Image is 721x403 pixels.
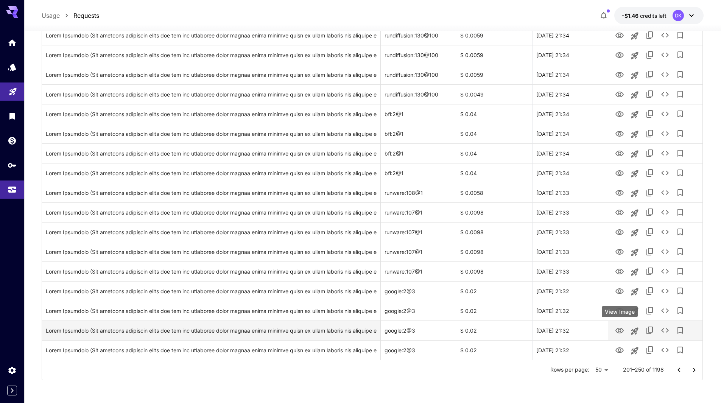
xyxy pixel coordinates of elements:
p: Rows per page: [550,366,589,373]
div: $ 0.0098 [456,261,532,281]
button: Add to library [673,205,688,220]
div: Click to copy prompt [46,124,377,143]
button: Copy TaskUUID [642,67,657,82]
div: Click to copy prompt [46,203,377,222]
div: API Keys [8,160,17,170]
button: See details [657,303,673,318]
div: 23 Aug, 2025 21:33 [532,183,608,202]
div: runware:108@1 [381,183,456,202]
div: $ 0.0059 [456,45,532,65]
button: Add to library [673,67,688,82]
button: Launch in playground [627,186,642,201]
button: See details [657,146,673,161]
button: -$1.45513DK [614,7,704,24]
button: Copy TaskUUID [642,224,657,240]
button: Add to library [673,185,688,200]
button: Copy TaskUUID [642,342,657,358]
button: Add to library [673,165,688,180]
button: View Image [612,185,627,200]
button: View Image [612,47,627,62]
p: Requests [73,11,99,20]
button: Launch in playground [627,166,642,181]
button: Copy TaskUUID [642,87,657,102]
div: $ 0.0059 [456,65,532,84]
button: Add to library [673,224,688,240]
div: Click to copy prompt [46,282,377,301]
button: Go to previous page [671,363,687,378]
button: See details [657,342,673,358]
button: See details [657,165,673,180]
button: See details [657,224,673,240]
div: 50 [592,364,611,375]
button: Copy TaskUUID [642,146,657,161]
div: rundiffusion:130@100 [381,65,456,84]
button: Copy TaskUUID [642,47,657,62]
button: See details [657,87,673,102]
div: 23 Aug, 2025 21:32 [532,321,608,340]
div: Click to copy prompt [46,163,377,183]
div: Click to copy prompt [46,223,377,242]
div: google:2@3 [381,340,456,360]
button: Launch in playground [627,265,642,280]
div: bfl:2@1 [381,143,456,163]
div: $ 0.0059 [456,25,532,45]
div: Click to copy prompt [46,301,377,321]
button: Copy TaskUUID [642,165,657,180]
button: See details [657,283,673,299]
div: runware:107@1 [381,222,456,242]
div: $ 0.04 [456,143,532,163]
div: Wallet [8,136,17,145]
button: View Image [612,106,627,121]
div: $ 0.04 [456,104,532,124]
div: DK [673,10,684,21]
button: See details [657,323,673,338]
div: Click to copy prompt [46,183,377,202]
div: 23 Aug, 2025 21:33 [532,202,608,222]
button: View Image [612,224,627,240]
button: Add to library [673,106,688,121]
button: View Image [612,263,627,279]
div: runware:107@1 [381,202,456,222]
div: View Image [602,306,638,317]
div: Click to copy prompt [46,65,377,84]
div: Usage [8,182,17,192]
button: Copy TaskUUID [642,244,657,259]
div: $ 0.0049 [456,84,532,104]
div: 23 Aug, 2025 21:32 [532,340,608,360]
div: Click to copy prompt [46,45,377,65]
div: Click to copy prompt [46,242,377,261]
button: Launch in playground [627,107,642,122]
button: Add to library [673,126,688,141]
div: $ 0.02 [456,321,532,340]
button: Add to library [673,146,688,161]
div: bfl:2@1 [381,124,456,143]
button: Expand sidebar [7,386,17,395]
button: See details [657,67,673,82]
button: Launch in playground [627,28,642,44]
button: Copy TaskUUID [642,264,657,279]
div: 23 Aug, 2025 21:34 [532,65,608,84]
div: 23 Aug, 2025 21:33 [532,261,608,281]
button: View Image [612,244,627,259]
div: google:2@3 [381,301,456,321]
span: -$1.46 [622,12,640,19]
div: $ 0.0098 [456,202,532,222]
div: Click to copy prompt [46,104,377,124]
button: Copy TaskUUID [642,303,657,318]
div: rundiffusion:130@100 [381,84,456,104]
div: 23 Aug, 2025 21:32 [532,281,608,301]
button: See details [657,126,673,141]
button: View Image [612,283,627,299]
button: View Image [612,126,627,141]
button: Add to library [673,264,688,279]
button: See details [657,244,673,259]
button: Launch in playground [627,127,642,142]
div: $ 0.02 [456,340,532,360]
div: $ 0.0058 [456,183,532,202]
button: See details [657,28,673,43]
div: 23 Aug, 2025 21:34 [532,84,608,104]
div: Settings [8,366,17,375]
div: 23 Aug, 2025 21:34 [532,45,608,65]
button: Add to library [673,47,688,62]
div: Click to copy prompt [46,321,377,340]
